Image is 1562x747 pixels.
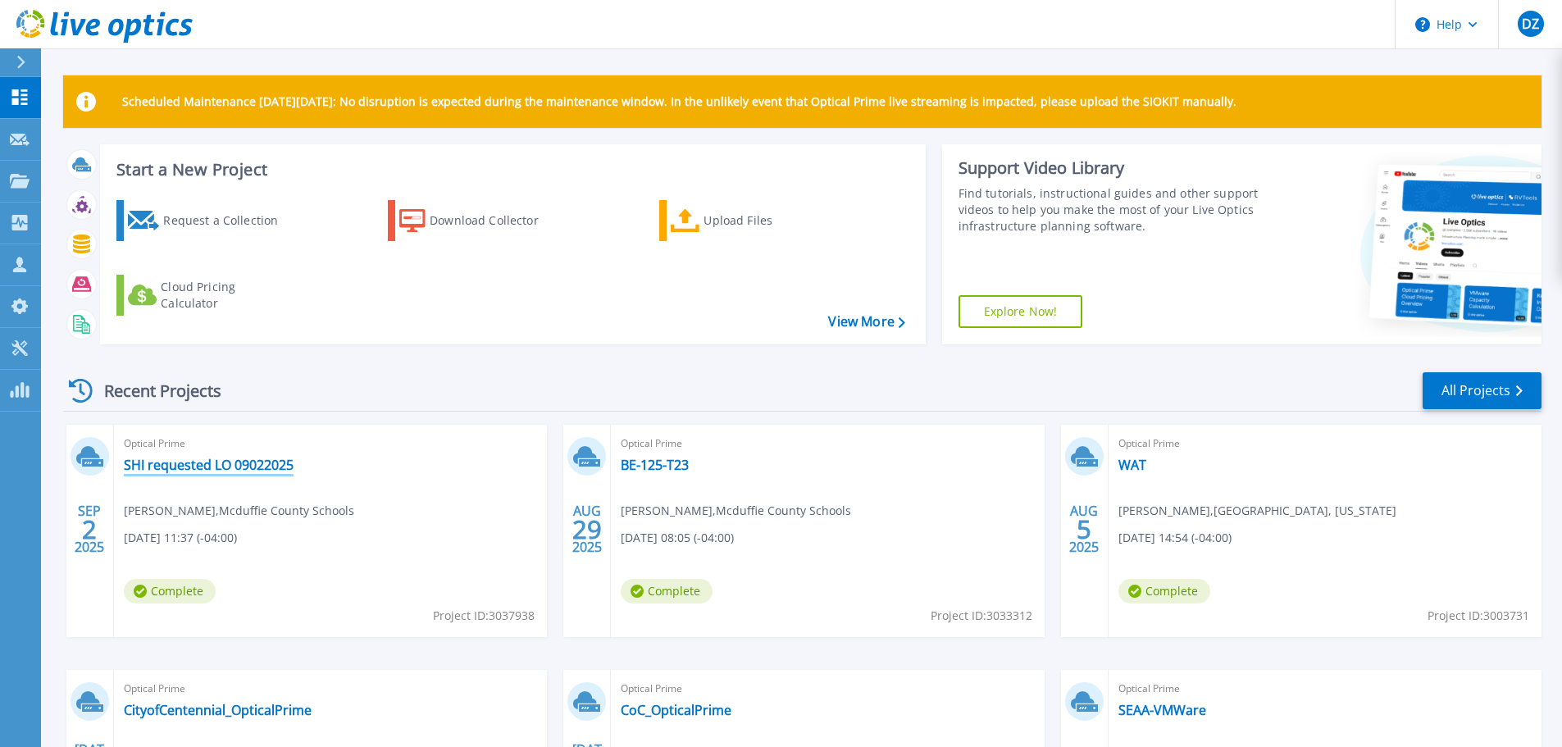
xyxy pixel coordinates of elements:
div: AUG 2025 [1068,499,1100,559]
div: Upload Files [704,204,835,237]
a: Explore Now! [959,295,1083,328]
span: Complete [1118,579,1210,604]
span: [PERSON_NAME] , Mcduffie County Schools [621,502,851,520]
span: Complete [124,579,216,604]
span: Project ID: 3037938 [433,607,535,625]
span: 29 [572,522,602,536]
a: WAT [1118,457,1146,473]
span: Complete [621,579,713,604]
span: [PERSON_NAME] , [GEOGRAPHIC_DATA], [US_STATE] [1118,502,1396,520]
div: Recent Projects [63,371,244,411]
h3: Start a New Project [116,161,904,179]
a: Upload Files [659,200,842,241]
div: SEP 2025 [74,499,105,559]
a: BE-125-T23 [621,457,689,473]
span: DZ [1522,17,1539,30]
div: Cloud Pricing Calculator [161,279,292,312]
a: All Projects [1423,372,1542,409]
a: SEAA-VMWare [1118,702,1206,718]
a: SHI requested LO 09022025 [124,457,294,473]
div: AUG 2025 [572,499,603,559]
div: Request a Collection [163,204,294,237]
a: Request a Collection [116,200,299,241]
span: Optical Prime [1118,435,1532,453]
span: [DATE] 14:54 (-04:00) [1118,529,1232,547]
p: Scheduled Maintenance [DATE][DATE]: No disruption is expected during the maintenance window. In t... [122,95,1236,108]
span: 5 [1077,522,1091,536]
a: Cloud Pricing Calculator [116,275,299,316]
span: 2 [82,522,97,536]
span: Project ID: 3033312 [931,607,1032,625]
a: CoC_OpticalPrime [621,702,731,718]
span: Optical Prime [124,680,537,698]
span: Optical Prime [621,435,1034,453]
span: [PERSON_NAME] , Mcduffie County Schools [124,502,354,520]
div: Support Video Library [959,157,1264,179]
span: Optical Prime [621,680,1034,698]
span: [DATE] 11:37 (-04:00) [124,529,237,547]
a: Download Collector [388,200,571,241]
div: Download Collector [430,204,561,237]
span: [DATE] 08:05 (-04:00) [621,529,734,547]
a: View More [828,314,904,330]
span: Optical Prime [1118,680,1532,698]
span: Optical Prime [124,435,537,453]
div: Find tutorials, instructional guides and other support videos to help you make the most of your L... [959,185,1264,235]
a: CityofCentennial_OpticalPrime [124,702,312,718]
span: Project ID: 3003731 [1428,607,1529,625]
